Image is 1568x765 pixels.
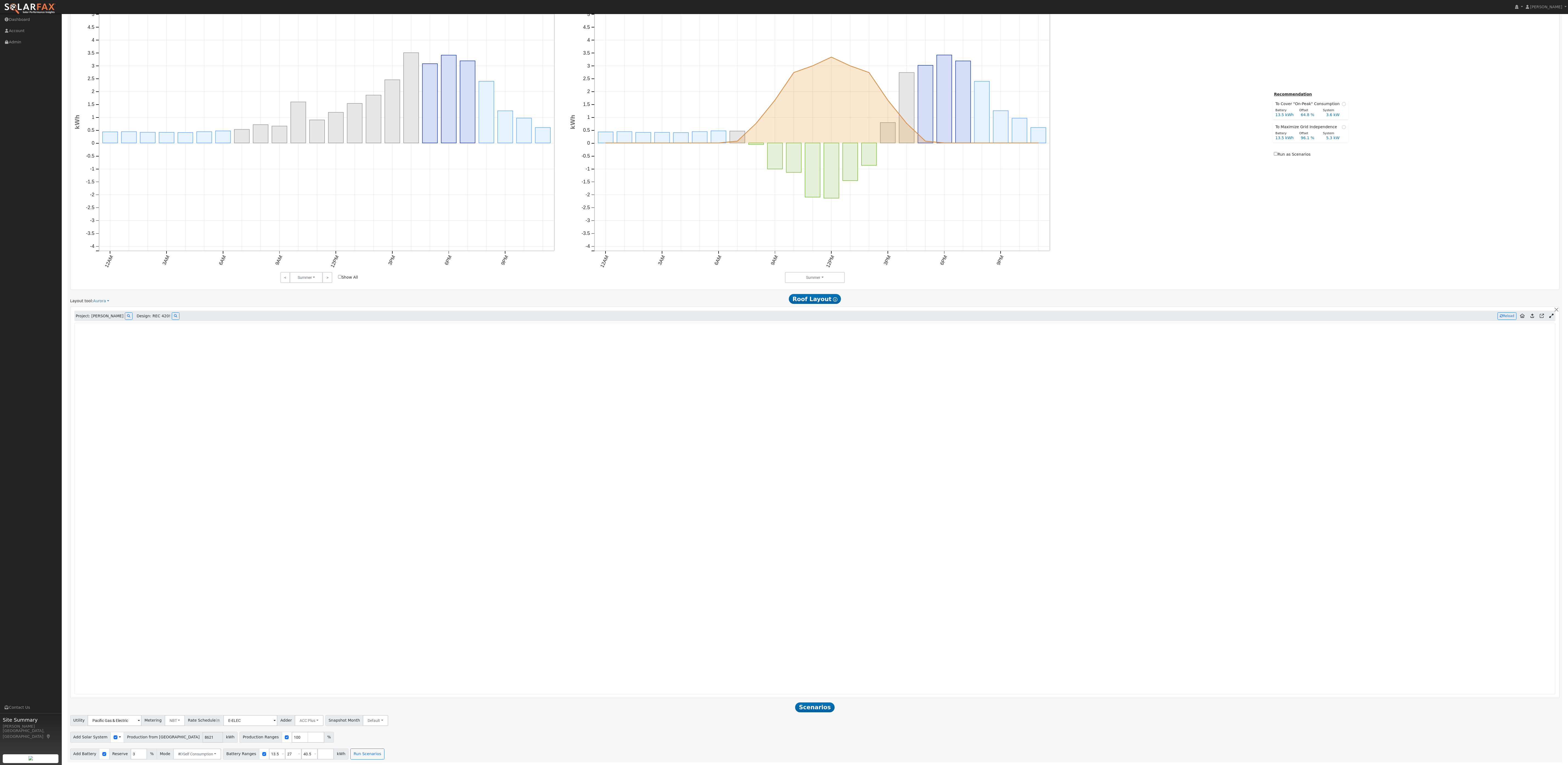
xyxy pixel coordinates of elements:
rect: onclick="" [272,126,287,143]
rect: onclick="" [536,127,551,143]
rect: onclick="" [460,61,475,143]
span: kWh [334,749,348,760]
text: -3.5 [86,231,94,236]
div: Battery [1273,131,1296,136]
circle: onclick="" [1018,141,1022,145]
span: Add Battery [70,749,100,760]
circle: onclick="" [623,141,626,145]
label: Show All [338,274,358,280]
circle: onclick="" [811,64,815,68]
text: -2.5 [86,205,94,210]
span: Roof Layout [789,294,841,304]
circle: onclick="" [1037,141,1041,145]
rect: onclick="" [749,143,764,145]
span: Design: REC 420! [137,313,170,319]
span: Snapshot Month [325,715,363,726]
circle: onclick="" [961,141,965,145]
text: 1.5 [88,102,94,107]
div: Offset [1296,108,1320,113]
button: Summer [290,272,323,283]
span: Adder [277,715,295,726]
rect: onclick="" [937,55,952,143]
circle: onclick="" [736,139,739,143]
a: Open in Aurora [1538,312,1546,320]
rect: onclick="" [103,132,118,143]
rect: onclick="" [140,132,155,143]
text: -3 [586,218,590,223]
button: Default [363,715,388,726]
circle: onclick="" [980,141,984,145]
text: 5 [587,11,590,17]
button: Reload [1497,312,1516,320]
button: Self Consumption [173,749,221,760]
rect: onclick="" [517,118,532,143]
rect: onclick="" [1031,127,1046,143]
text: 5 [92,11,94,17]
text: 1 [587,114,590,120]
circle: onclick="" [886,98,890,102]
text: 0.5 [583,127,590,133]
rect: onclick="" [234,129,249,143]
circle: onclick="" [660,141,664,145]
text: 0 [587,140,590,146]
rect: onclick="" [899,72,914,143]
circle: onclick="" [698,141,702,145]
span: To Maximize Grid Independence [1275,124,1339,130]
button: NBT [165,715,185,726]
circle: onclick="" [924,139,928,143]
rect: onclick="" [730,131,745,143]
circle: onclick="" [604,141,608,145]
input: Select a Rate Schedule [223,715,277,726]
button: ACC Plus [295,715,323,726]
div: Offset [1296,131,1320,136]
text: 4.5 [88,24,94,30]
rect: onclick="" [993,111,1009,143]
rect: onclick="" [824,143,839,198]
text: 3AM [161,254,171,266]
img: retrieve [29,756,33,760]
rect: onclick="" [843,143,858,181]
text: 3 [92,63,94,68]
text: -1 [90,166,94,172]
rect: onclick="" [479,81,494,143]
rect: onclick="" [215,131,230,143]
rect: onclick="" [617,131,632,143]
text: -2 [90,192,94,197]
button: Summer [785,272,845,283]
div: 5.3 kW [1323,135,1349,141]
circle: onclick="" [830,55,834,59]
rect: onclick="" [598,132,613,143]
text: 6PM [444,254,453,266]
a: Shrink Aurora window [1547,312,1555,320]
text: -2 [586,192,590,197]
text: 0 [92,140,94,146]
text: 3PM [883,254,892,266]
span: Add Solar System [70,732,111,743]
u: Recommendation [1274,92,1312,96]
text: -2.5 [582,205,590,210]
label: Run as Scenarios [1274,152,1310,157]
text: 2.5 [88,76,94,81]
rect: onclick="" [159,132,174,143]
rect: onclick="" [121,132,136,143]
circle: onclick="" [849,64,852,68]
rect: onclick="" [309,120,325,143]
span: [PERSON_NAME] [1530,5,1562,9]
rect: onclick="" [441,55,457,143]
circle: onclick="" [943,141,947,145]
rect: onclick="" [768,143,783,169]
rect: onclick="" [423,64,438,143]
text: 1.5 [583,102,590,107]
rect: onclick="" [975,81,990,143]
img: SolarFax [4,3,56,15]
text: -3 [90,218,94,223]
text: 6PM [939,254,949,266]
span: Project: [PERSON_NAME] [76,313,123,319]
rect: onclick="" [880,122,896,143]
a: Aurora to Home [1518,312,1527,320]
text: 12PM [825,254,836,268]
span: Production Ranges [240,732,282,743]
div: [GEOGRAPHIC_DATA], [GEOGRAPHIC_DATA] [3,728,59,739]
span: To Cover "On-Peak" Consumption [1275,101,1342,107]
div: System [1320,108,1344,113]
